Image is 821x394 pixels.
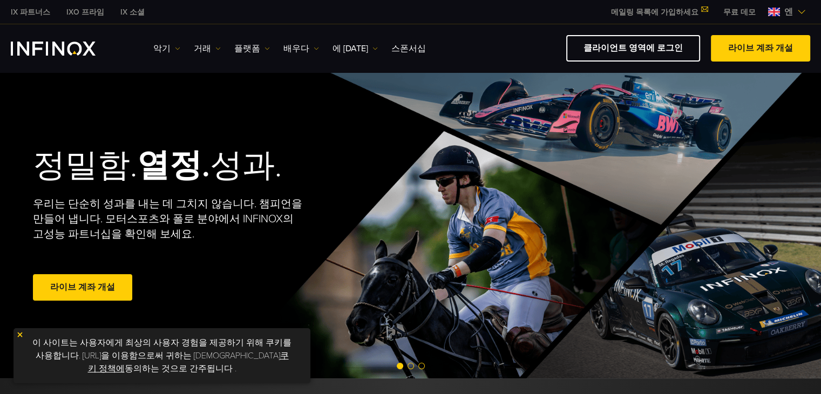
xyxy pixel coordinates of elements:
[153,42,180,55] a: 악기
[566,35,700,62] a: 클라이언트 영역에 로그인
[715,6,764,18] a: 인피녹스 메뉴
[603,8,715,17] a: 메일링 목록에 가입하세요
[397,363,403,369] span: 슬라이드 1로 이동
[194,42,221,55] a: 거래
[11,8,50,17] font: IX 파트너스
[711,35,810,62] a: 라이브 계좌 개설
[16,331,24,338] img: 노란색 닫기 아이콘
[50,282,115,293] font: 라이브 계좌 개설
[66,8,104,17] font: IXO 프라임
[283,42,319,55] a: 배우다
[418,363,425,369] span: 슬라이드 3으로 이동
[333,43,368,54] font: 에 [DATE]
[33,198,302,241] font: 우리는 단순히 성과를 내는 데 그치지 않습니다. 챔피언을 만들어 냅니다. 모터스포츠와 폴로 분야에서 INFINOX의 고성능 파트너십을 확인해 보세요.
[33,146,137,185] font: 정밀함.
[283,43,309,54] font: 배우다
[408,363,414,369] span: 슬라이드 2로 이동
[3,6,58,18] a: 인피녹스
[137,146,210,185] font: 열정.
[723,8,756,17] font: 무료 데모
[391,42,426,55] a: 스폰서십
[120,8,145,17] font: IX 소셜
[728,43,793,53] font: 라이브 계좌 개설
[11,42,121,56] a: INFINOX 로고
[333,42,378,55] a: 에 [DATE]
[391,43,426,54] font: 스폰서십
[125,363,236,374] font: 동의하는 것으로 간주됩니다 .
[234,42,270,55] a: 플랫폼
[153,43,171,54] font: 악기
[33,274,132,301] a: 라이브 계좌 개설
[583,43,683,53] font: 클라이언트 영역에 로그인
[32,337,291,361] font: 이 사이트는 사용자에게 최상의 사용자 경험을 제공하기 위해 쿠키를 사용합니다. [URL]을 이용함으로써 귀하는 [DEMOGRAPHIC_DATA]
[210,146,282,185] font: 성과.
[234,43,260,54] font: 플랫폼
[112,6,153,18] a: 인피녹스
[58,6,112,18] a: 인피녹스
[611,8,698,17] font: 메일링 목록에 가입하세요
[784,6,793,17] font: 엔
[194,43,211,54] font: 거래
